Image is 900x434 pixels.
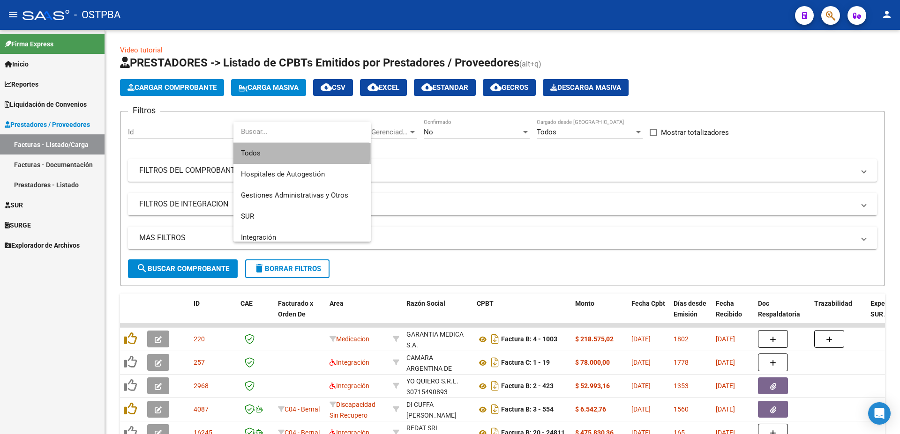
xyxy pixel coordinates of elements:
span: Gestiones Administrativas y Otros [241,191,348,199]
span: Todos [241,143,363,164]
input: dropdown search [233,121,369,142]
div: Open Intercom Messenger [868,402,891,425]
span: SUR [241,212,254,221]
span: Hospitales de Autogestión [241,170,325,178]
span: Integración [241,233,276,242]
